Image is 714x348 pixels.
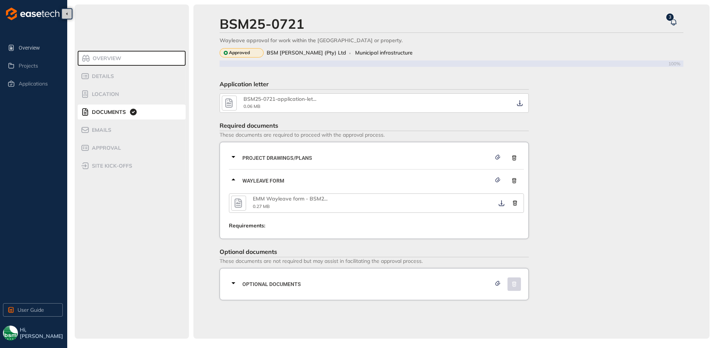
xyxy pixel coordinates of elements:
[253,196,327,202] div: EMM Wayleave form - BSM25-0722.pdf
[20,327,64,339] span: Hi, [PERSON_NAME]
[90,109,126,115] span: Documents
[229,170,524,192] div: Wayleave Form
[220,122,278,129] span: Required documents
[90,163,132,169] span: site kick-offs
[243,103,260,109] span: 0.06 MB
[90,73,114,80] span: Details
[355,50,413,56] span: Municipal infrastructure
[267,50,346,56] span: BSM [PERSON_NAME] (Pty) Ltd
[313,96,316,102] span: ...
[242,280,491,288] span: Optional documents
[242,154,491,162] span: Project Drawings/Plans
[242,177,491,185] span: Wayleave Form
[229,147,524,169] div: Project Drawings/Plans
[243,96,313,102] span: BSM25-0721-application-let
[253,203,270,209] span: 0.27 MB
[3,303,63,317] button: User Guide
[220,248,277,255] span: Optional documents
[243,96,318,102] div: BSM25-0721-application-letter.pdf
[90,145,121,151] span: Approval
[220,16,304,32] div: BSM25-0721
[669,15,671,20] span: 3
[90,91,119,97] span: Location
[19,40,61,55] span: Overview
[668,61,683,66] span: 100%
[229,273,524,295] div: Optional documents
[229,223,265,229] span: Requirements:
[324,195,327,202] span: ...
[6,7,59,20] img: logo
[3,326,18,341] img: avatar
[220,80,268,88] span: Application letter
[18,306,44,314] span: User Guide
[220,257,529,264] span: These documents are not required but may assist in facilitating the approval process.
[19,63,38,69] span: Projects
[90,127,111,133] span: Emails
[666,13,674,21] sup: 3
[253,195,324,202] span: EMM Wayleave form - BSM2
[19,81,48,87] span: Applications
[229,50,250,55] span: Approved
[220,37,683,44] div: Wayleave approval for work within the [GEOGRAPHIC_DATA] or property.
[220,131,529,138] span: These documents are required to proceed with the approval process.
[90,55,121,62] span: Overview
